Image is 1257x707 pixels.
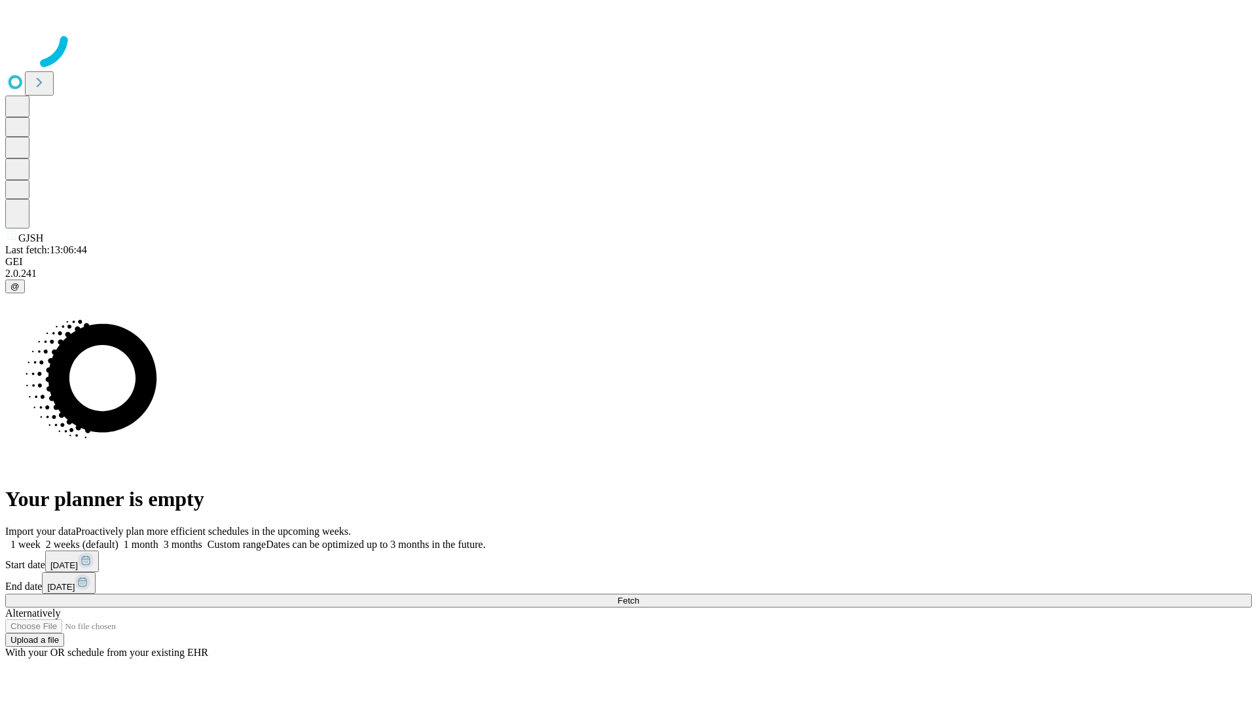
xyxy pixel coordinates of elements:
[5,551,1252,572] div: Start date
[5,647,208,658] span: With your OR schedule from your existing EHR
[42,572,96,594] button: [DATE]
[617,596,639,606] span: Fetch
[164,539,202,550] span: 3 months
[5,526,76,537] span: Import your data
[5,572,1252,594] div: End date
[5,268,1252,280] div: 2.0.241
[124,539,158,550] span: 1 month
[5,280,25,293] button: @
[45,551,99,572] button: [DATE]
[46,539,118,550] span: 2 weeks (default)
[5,633,64,647] button: Upload a file
[50,560,78,570] span: [DATE]
[5,487,1252,511] h1: Your planner is empty
[5,594,1252,607] button: Fetch
[208,539,266,550] span: Custom range
[76,526,351,537] span: Proactively plan more efficient schedules in the upcoming weeks.
[18,232,43,244] span: GJSH
[5,256,1252,268] div: GEI
[10,281,20,291] span: @
[5,244,87,255] span: Last fetch: 13:06:44
[10,539,41,550] span: 1 week
[266,539,485,550] span: Dates can be optimized up to 3 months in the future.
[5,607,60,619] span: Alternatively
[47,582,75,592] span: [DATE]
